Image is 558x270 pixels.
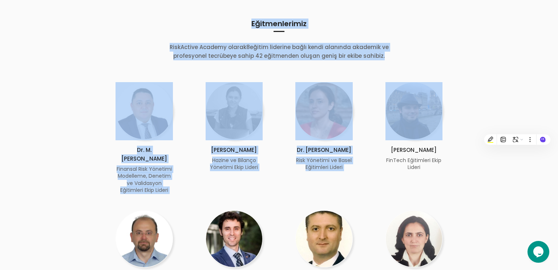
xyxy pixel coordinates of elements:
[72,20,486,32] h2: Eğitmenlerimiz
[116,146,173,163] p: Dr. M. [PERSON_NAME]
[296,157,352,171] span: Risk Yönetimi ve Basel Eğitimleri Lideri
[206,146,263,154] p: [PERSON_NAME]
[386,157,441,171] span: FinTech Eğitimleri Ekip Lideri
[210,157,258,171] span: Hazine ve Bilanço Yönetimi Ekip Lideri
[117,165,172,194] span: Finansal Risk Yönetimi Modelleme, Denetim ve Validasyon Eğitimleri Ekip Lideri
[385,146,443,154] p: [PERSON_NAME]
[295,146,353,154] p: Dr. [PERSON_NAME]
[161,43,397,60] p: RiskActive Academy olarak 8 eğitim liderine bağlı kendi alanında akademik ve profesyonel tecrübey...
[527,241,551,263] iframe: chat widget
